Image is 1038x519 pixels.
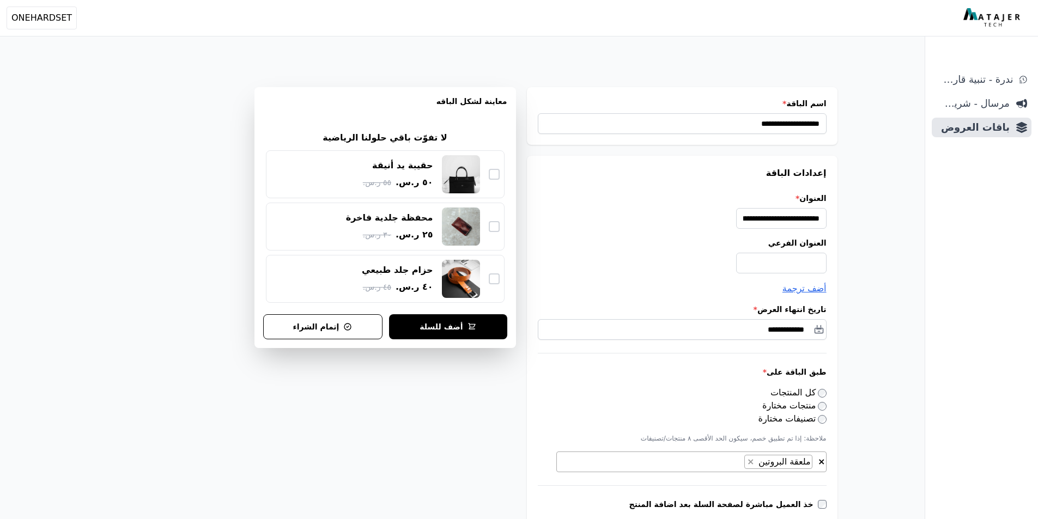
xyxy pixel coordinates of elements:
[362,264,433,276] div: حزام جلد طبيعي
[818,415,827,424] input: تصنيفات مختارة
[963,8,1023,28] img: MatajerTech Logo
[263,96,507,120] h3: معاينة لشكل الباقه
[538,237,827,248] label: العنوان الفرعي
[817,455,825,466] button: قم بإزالة كل العناصر
[318,131,451,144] h2: لا تفوّت باقي حلولنا الرياضية
[756,456,812,467] span: ملعقة البروتين
[538,434,827,443] p: ملاحظة: إذا تم تطبيق خصم، سيكون الحد الأقصى ٨ منتجات/تصنيفات
[442,260,480,298] img: حزام جلد طبيعي
[629,499,818,510] label: خذ العميل مباشرة لصفحة السلة بعد اضافة المنتج
[936,96,1010,111] span: مرسال - شريط دعاية
[744,455,812,469] li: ملعقة البروتين
[936,72,1013,87] span: ندرة - تنبية قارب علي النفاذ
[363,229,391,241] span: ٣٠ ر.س.
[363,177,391,188] span: ٥٥ ر.س.
[442,207,480,246] img: محفظة جلدية فاخرة
[442,155,480,193] img: حقيبة يد أنيقة
[818,456,825,467] span: ×
[747,456,754,467] span: ×
[538,367,827,377] label: طبق الباقة على
[818,402,827,411] input: منتجات مختارة
[11,11,72,25] span: ONEHARDSET
[372,160,433,172] div: حقيبة يد أنيقة
[818,389,827,398] input: كل المنتجات
[538,167,827,180] h3: إعدادات الباقة
[770,387,827,398] label: كل المنتجات
[396,176,433,189] span: ٥٠ ر.س.
[263,314,383,339] button: إتمام الشراء
[346,212,433,224] div: محفظة جلدية فاخرة
[538,98,827,109] label: اسم الباقة
[735,456,742,469] textarea: Search
[970,451,1038,503] iframe: chat widget
[396,280,433,294] span: ٤٠ ر.س.
[389,314,507,339] button: أضف للسلة
[936,120,1010,135] span: باقات العروض
[396,228,433,241] span: ٢٥ ر.س.
[782,282,827,295] button: أضف ترجمة
[7,7,77,29] button: ONEHARDSET
[762,400,826,411] label: منتجات مختارة
[363,282,391,293] span: ٤٥ ر.س.
[745,455,756,468] button: Remove item
[758,413,827,424] label: تصنيفات مختارة
[538,304,827,315] label: تاريخ انتهاء العرض
[782,283,827,294] span: أضف ترجمة
[538,193,827,204] label: العنوان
